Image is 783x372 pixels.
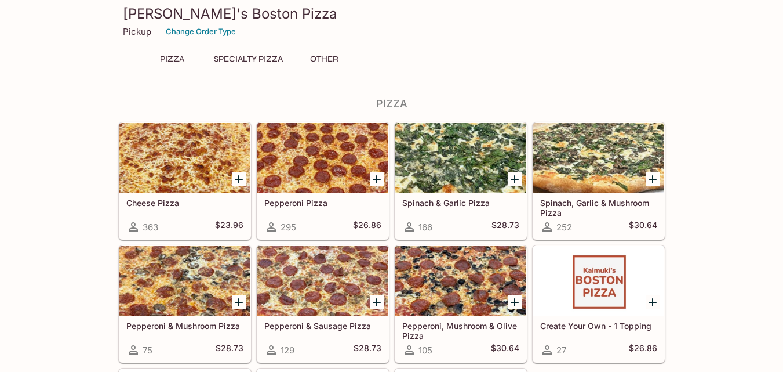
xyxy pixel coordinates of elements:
[146,51,198,67] button: Pizza
[281,345,294,356] span: 129
[123,26,151,37] p: Pickup
[257,123,388,193] div: Pepperoni Pizza
[395,246,526,316] div: Pepperoni, Mushroom & Olive Pizza
[257,245,389,363] a: Pepperoni & Sausage Pizza129$28.73
[281,222,296,233] span: 295
[126,198,243,208] h5: Cheese Pizza
[143,222,158,233] span: 363
[395,122,527,240] a: Spinach & Garlic Pizza166$28.73
[215,220,243,234] h5: $23.96
[395,123,526,193] div: Spinach & Garlic Pizza
[232,295,246,309] button: Add Pepperoni & Mushroom Pizza
[143,345,152,356] span: 75
[264,321,381,331] h5: Pepperoni & Sausage Pizza
[402,198,519,208] h5: Spinach & Garlic Pizza
[629,343,657,357] h5: $26.86
[418,345,432,356] span: 105
[540,321,657,331] h5: Create Your Own - 1 Topping
[264,198,381,208] h5: Pepperoni Pizza
[646,172,660,186] button: Add Spinach, Garlic & Mushroom Pizza
[119,246,250,316] div: Pepperoni & Mushroom Pizza
[207,51,289,67] button: Specialty Pizza
[119,123,250,193] div: Cheese Pizza
[118,97,665,110] h4: Pizza
[540,198,657,217] h5: Spinach, Garlic & Mushroom Pizza
[533,123,664,193] div: Spinach, Garlic & Mushroom Pizza
[298,51,351,67] button: Other
[119,122,251,240] a: Cheese Pizza363$23.96
[395,245,527,363] a: Pepperoni, Mushroom & Olive Pizza105$30.64
[126,321,243,331] h5: Pepperoni & Mushroom Pizza
[508,295,522,309] button: Add Pepperoni, Mushroom & Olive Pizza
[508,172,522,186] button: Add Spinach & Garlic Pizza
[402,321,519,340] h5: Pepperoni, Mushroom & Olive Pizza
[533,245,665,363] a: Create Your Own - 1 Topping27$26.86
[629,220,657,234] h5: $30.64
[119,245,251,363] a: Pepperoni & Mushroom Pizza75$28.73
[556,345,566,356] span: 27
[491,220,519,234] h5: $28.73
[370,172,384,186] button: Add Pepperoni Pizza
[123,5,661,23] h3: [PERSON_NAME]'s Boston Pizza
[354,343,381,357] h5: $28.73
[646,295,660,309] button: Add Create Your Own - 1 Topping
[533,246,664,316] div: Create Your Own - 1 Topping
[353,220,381,234] h5: $26.86
[257,246,388,316] div: Pepperoni & Sausage Pizza
[533,122,665,240] a: Spinach, Garlic & Mushroom Pizza252$30.64
[491,343,519,357] h5: $30.64
[232,172,246,186] button: Add Cheese Pizza
[257,122,389,240] a: Pepperoni Pizza295$26.86
[161,23,241,41] button: Change Order Type
[556,222,572,233] span: 252
[370,295,384,309] button: Add Pepperoni & Sausage Pizza
[418,222,432,233] span: 166
[216,343,243,357] h5: $28.73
